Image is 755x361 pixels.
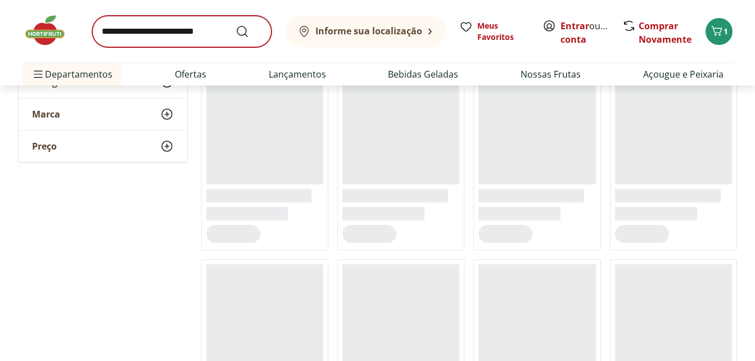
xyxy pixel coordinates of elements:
[31,61,45,88] button: Menu
[706,18,733,45] button: Carrinho
[92,16,272,47] input: search
[19,98,187,130] button: Marca
[236,25,263,38] button: Submit Search
[560,19,611,46] span: ou
[285,16,446,47] button: Informe sua localização
[560,20,589,32] a: Entrar
[175,67,206,81] a: Ofertas
[388,67,458,81] a: Bebidas Geladas
[315,25,422,37] b: Informe sua localização
[639,20,691,46] a: Comprar Novamente
[477,20,529,43] span: Meus Favoritos
[22,13,79,47] img: Hortifruti
[459,20,529,43] a: Meus Favoritos
[643,67,724,81] a: Açougue e Peixaria
[19,130,187,162] button: Preço
[32,141,57,152] span: Preço
[32,109,60,120] span: Marca
[269,67,326,81] a: Lançamentos
[724,26,728,37] span: 1
[521,67,581,81] a: Nossas Frutas
[560,20,622,46] a: Criar conta
[31,61,112,88] span: Departamentos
